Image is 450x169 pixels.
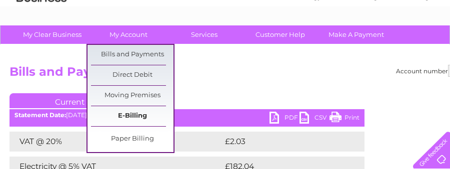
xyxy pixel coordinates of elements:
a: Energy [299,42,321,50]
a: Contact [383,42,408,50]
a: Customer Help [239,25,321,44]
td: £2.03 [222,132,341,152]
a: 0333 014 3131 [261,5,330,17]
a: Direct Debit [91,65,173,85]
a: Services [163,25,245,44]
a: E-Billing [91,106,173,126]
a: CSV [299,112,329,126]
a: PDF [269,112,299,126]
a: Moving Premises [91,86,173,106]
a: Blog [363,42,377,50]
a: My Account [87,25,169,44]
a: Print [329,112,359,126]
a: Water [274,42,293,50]
a: My Clear Business [11,25,93,44]
a: Telecoms [327,42,357,50]
a: Paper Billing [91,129,173,149]
td: VAT @ 20% [9,132,222,152]
a: Current Invoice [9,93,159,108]
b: Statement Date: [14,111,66,119]
div: [DATE] [9,112,364,119]
a: Log out [417,42,441,50]
img: logo.png [16,26,67,56]
a: Bills and Payments [91,45,173,65]
a: Make A Payment [315,25,397,44]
